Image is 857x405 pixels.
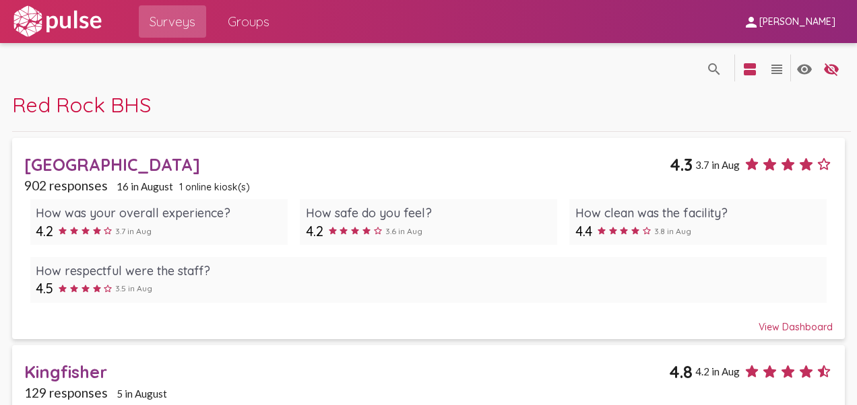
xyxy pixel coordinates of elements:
[385,226,422,236] span: 3.6 in Aug
[11,5,104,38] img: white-logo.svg
[36,280,53,297] span: 4.5
[742,61,758,77] mat-icon: language
[575,205,821,221] div: How clean was the facility?
[24,309,833,333] div: View Dashboard
[732,9,846,34] button: [PERSON_NAME]
[743,14,759,30] mat-icon: person
[763,54,790,81] button: language
[36,223,53,240] span: 4.2
[818,54,845,81] button: language
[701,54,728,81] button: language
[179,181,250,193] span: 1 online kiosk(s)
[139,5,206,38] a: Surveys
[769,61,785,77] mat-icon: language
[12,91,151,118] span: Red Rock BHS
[117,180,173,192] span: 16 in August
[217,5,280,38] a: Groups
[796,61,813,77] mat-icon: language
[654,226,691,236] span: 3.8 in Aug
[823,61,839,77] mat-icon: language
[759,16,835,28] span: [PERSON_NAME]
[24,178,108,193] span: 902 responses
[791,54,818,81] button: language
[575,223,592,240] span: 4.4
[117,388,167,400] span: 5 in August
[36,263,821,279] div: How respectful were the staff?
[228,9,269,34] span: Groups
[150,9,195,34] span: Surveys
[670,154,693,175] span: 4.3
[695,365,740,377] span: 4.2 in Aug
[115,283,152,293] span: 3.5 in Aug
[12,138,845,339] a: [GEOGRAPHIC_DATA]4.33.7 in Aug902 responses16 in August1 online kiosk(s)How was your overall expe...
[115,226,152,236] span: 3.7 in Aug
[706,61,722,77] mat-icon: language
[24,154,670,175] div: [GEOGRAPHIC_DATA]
[24,385,108,400] span: 129 responses
[36,205,282,221] div: How was your overall experience?
[695,159,740,171] span: 3.7 in Aug
[24,361,669,382] div: Kingfisher
[736,54,763,81] button: language
[306,223,323,240] span: 4.2
[669,361,693,382] span: 4.8
[306,205,552,221] div: How safe do you feel?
